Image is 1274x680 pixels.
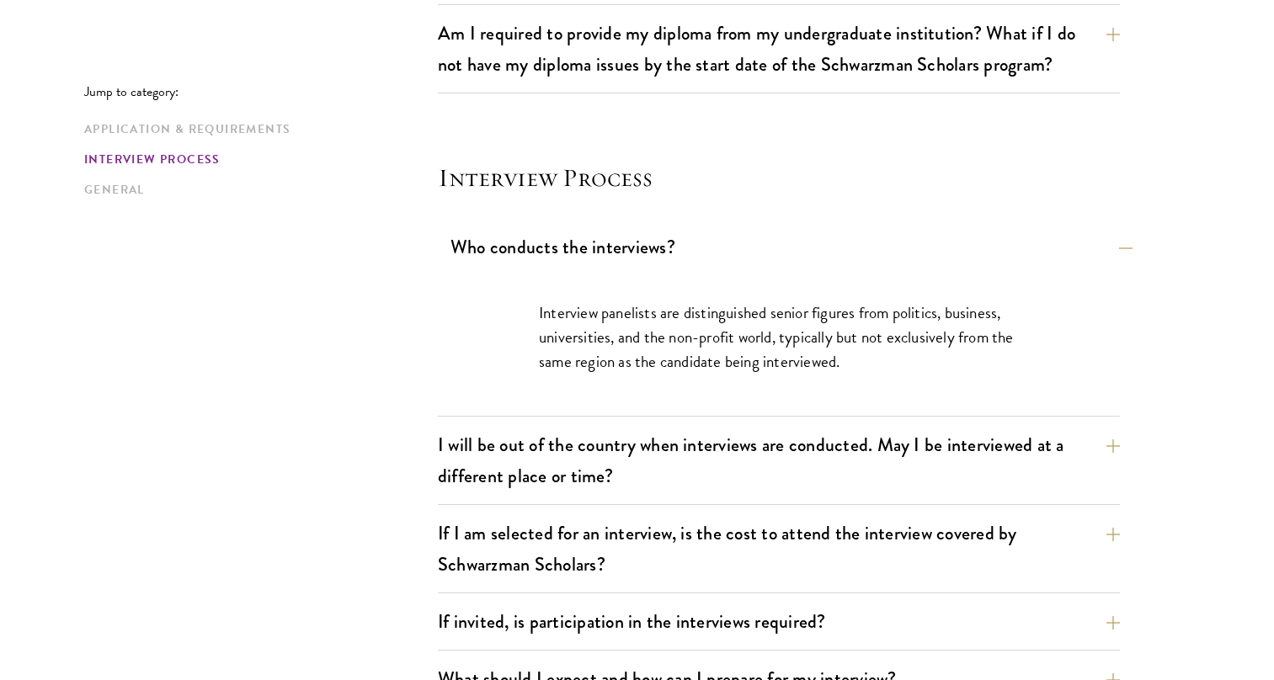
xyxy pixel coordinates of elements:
[438,514,1120,583] button: If I am selected for an interview, is the cost to attend the interview covered by Schwarzman Scho...
[438,161,1120,194] h4: Interview Process
[450,228,1133,266] button: Who conducts the interviews?
[438,603,1120,640] button: If invited, is participation in the interviews required?
[84,151,428,168] a: Interview Process
[539,300,1019,374] p: Interview panelists are distinguished senior figures from politics, business, universities, and t...
[84,181,428,199] a: General
[84,84,438,99] p: Jump to category:
[84,120,428,138] a: Application & Requirements
[438,14,1120,83] button: Am I required to provide my diploma from my undergraduate institution? What if I do not have my d...
[438,426,1120,495] button: I will be out of the country when interviews are conducted. May I be interviewed at a different p...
